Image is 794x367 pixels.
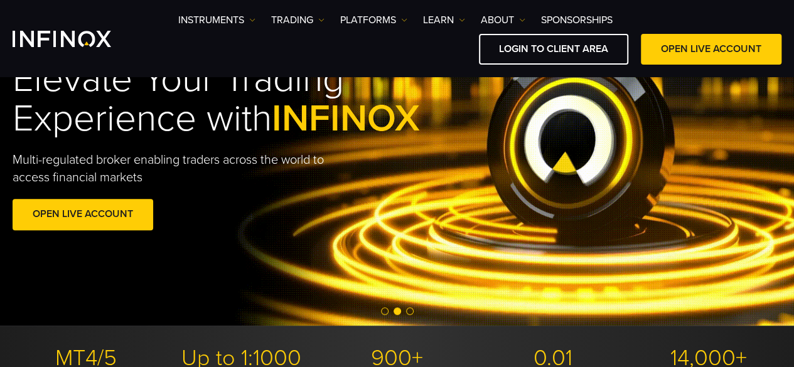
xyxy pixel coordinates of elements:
[381,307,389,315] span: Go to slide 1
[479,34,628,65] a: LOGIN TO CLIENT AREA
[340,13,407,28] a: PLATFORMS
[13,151,338,186] p: Multi-regulated broker enabling traders across the world to access financial markets
[423,13,465,28] a: Learn
[641,34,781,65] a: OPEN LIVE ACCOUNT
[406,307,414,315] span: Go to slide 3
[13,60,420,139] h1: Elevate Your Trading Experience with
[13,199,153,230] a: OPEN LIVE ACCOUNT
[272,96,420,141] span: INFINOX
[541,13,613,28] a: SPONSORSHIPS
[394,307,401,315] span: Go to slide 2
[13,31,141,47] a: INFINOX Logo
[178,13,255,28] a: Instruments
[481,13,525,28] a: ABOUT
[271,13,325,28] a: TRADING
